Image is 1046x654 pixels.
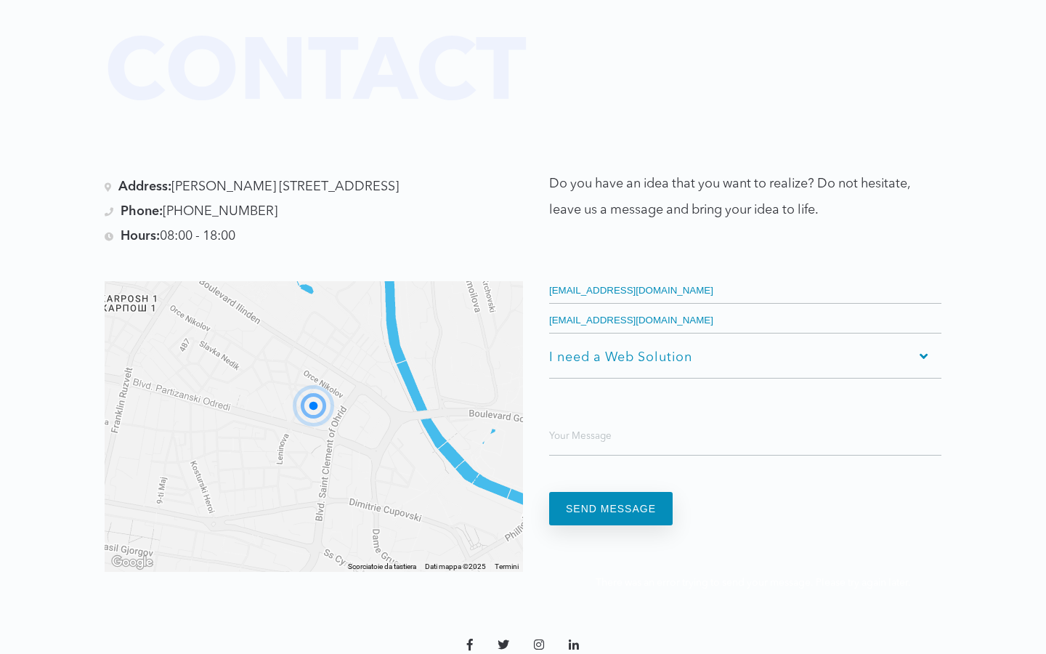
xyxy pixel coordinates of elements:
li: 08:00 - 18:00 [105,227,523,245]
img: Google [108,553,156,572]
span: Dati mappa ©2025 [425,562,486,570]
form: Contact form [523,274,941,599]
b: Address: [118,180,171,193]
h1: CONTACT [105,33,941,120]
p: Do you have an idea that you want to realize? Do not hesitate, leave us a message and bring your ... [549,171,941,223]
b: Phone: [121,205,163,218]
li: [PHONE_NUMBER] [105,203,523,220]
input: send message [549,492,673,525]
b: Hours: [121,230,160,243]
input: Your Email [549,304,941,334]
span: I need a Web Solution [549,334,941,378]
a: Visualizza questa zona in Google Maps (in una nuova finestra) [108,553,156,572]
input: Your Name [549,274,941,304]
li: [PERSON_NAME] [STREET_ADDRESS] [105,178,523,195]
div: There was an error trying to send your message. Please try again later. [565,567,941,599]
a: Termini (si apre in una nuova scheda) [495,562,519,570]
button: Scorciatoie da tastiera [348,562,416,572]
